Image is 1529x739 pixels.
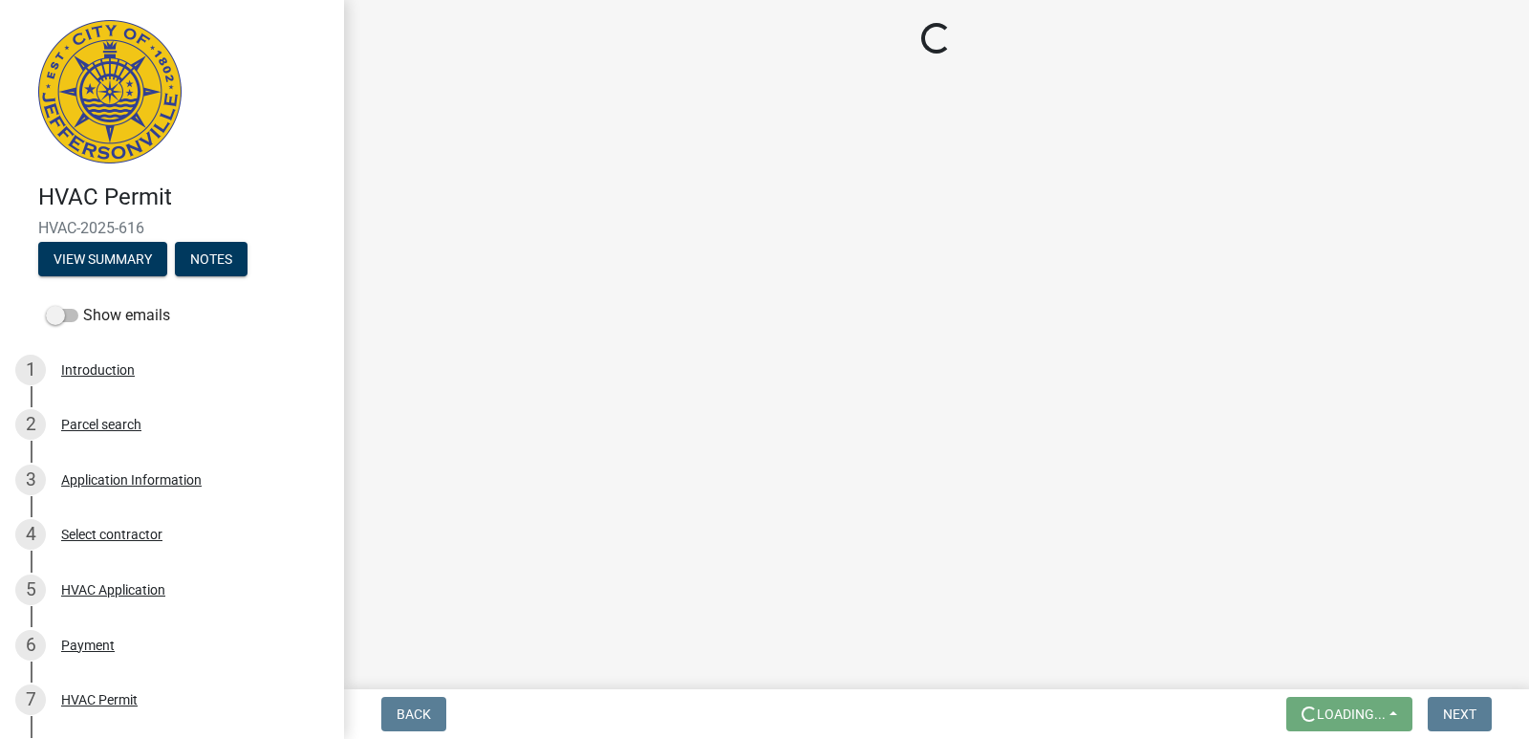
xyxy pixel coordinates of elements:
div: 1 [15,355,46,385]
div: Payment [61,639,115,652]
div: 7 [15,685,46,715]
wm-modal-confirm: Summary [38,252,167,268]
div: Application Information [61,473,202,487]
img: City of Jeffersonville, Indiana [38,20,182,163]
div: Introduction [61,363,135,377]
h4: HVAC Permit [38,184,329,211]
div: Select contractor [61,528,162,541]
div: 5 [15,575,46,605]
div: Parcel search [61,418,141,431]
wm-modal-confirm: Notes [175,252,248,268]
button: Loading... [1286,697,1412,731]
button: Back [381,697,446,731]
span: Back [397,706,431,722]
label: Show emails [46,304,170,327]
div: 6 [15,630,46,661]
div: 3 [15,465,46,495]
span: HVAC-2025-616 [38,219,306,237]
button: Notes [175,242,248,276]
div: HVAC Permit [61,693,138,706]
button: Next [1428,697,1492,731]
span: Loading... [1317,706,1386,722]
button: View Summary [38,242,167,276]
div: 4 [15,519,46,550]
span: Next [1443,706,1476,722]
div: 2 [15,409,46,440]
div: HVAC Application [61,583,165,597]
